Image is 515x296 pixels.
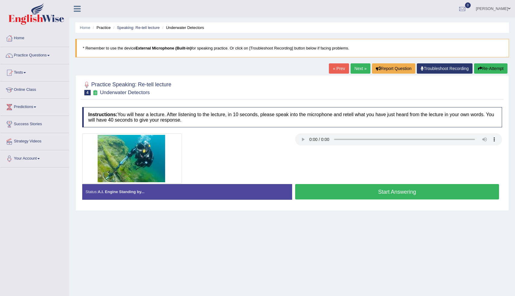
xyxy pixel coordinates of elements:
[98,189,144,194] strong: A.I. Engine Standing by...
[372,63,415,74] button: Report Question
[91,25,111,30] li: Practice
[80,25,90,30] a: Home
[417,63,473,74] a: Troubleshoot Recording
[161,25,204,30] li: Underwater Detectors
[92,90,98,96] small: Exam occurring question
[88,112,117,117] b: Instructions:
[465,2,471,8] span: 0
[100,90,150,95] small: Underwater Detectors
[117,25,160,30] a: Speaking: Re-tell lecture
[351,63,370,74] a: Next »
[0,150,69,165] a: Your Account
[0,64,69,79] a: Tests
[295,184,499,199] button: Start Answering
[0,47,69,62] a: Practice Questions
[0,99,69,114] a: Predictions
[329,63,349,74] a: « Prev
[82,107,502,127] h4: You will hear a lecture. After listening to the lecture, in 10 seconds, please speak into the mic...
[82,184,292,199] div: Status:
[82,80,171,95] h2: Practice Speaking: Re-tell lecture
[0,133,69,148] a: Strategy Videos
[0,81,69,97] a: Online Class
[136,46,192,50] b: External Microphone (Built-in)
[0,30,69,45] a: Home
[75,39,509,57] blockquote: * Remember to use the device for speaking practice. Or click on [Troubleshoot Recording] button b...
[0,116,69,131] a: Success Stories
[84,90,91,95] span: 4
[474,63,507,74] button: Re-Attempt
